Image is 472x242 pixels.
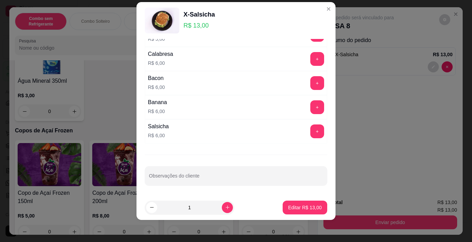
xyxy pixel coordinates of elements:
[148,60,173,67] p: R$ 6,00
[149,175,323,182] input: Observações do cliente
[310,76,324,90] button: add
[148,84,165,91] p: R$ 6,00
[323,3,334,14] button: Close
[310,124,324,138] button: add
[183,10,215,19] div: X-Salsicha
[283,201,327,214] button: Editar R$ 13,00
[310,52,324,66] button: add
[288,204,322,211] p: Editar R$ 13,00
[183,21,215,30] p: R$ 13,00
[148,98,167,107] div: Banana
[148,108,167,115] p: R$ 6,00
[148,36,179,42] p: R$ 5,00
[148,74,165,82] div: Bacon
[222,202,233,213] button: increase-product-quantity
[145,8,179,33] img: product-image
[148,122,169,131] div: Salsicha
[146,202,157,213] button: decrease-product-quantity
[310,100,324,114] button: add
[148,132,169,139] p: R$ 6,00
[148,50,173,58] div: Calabresa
